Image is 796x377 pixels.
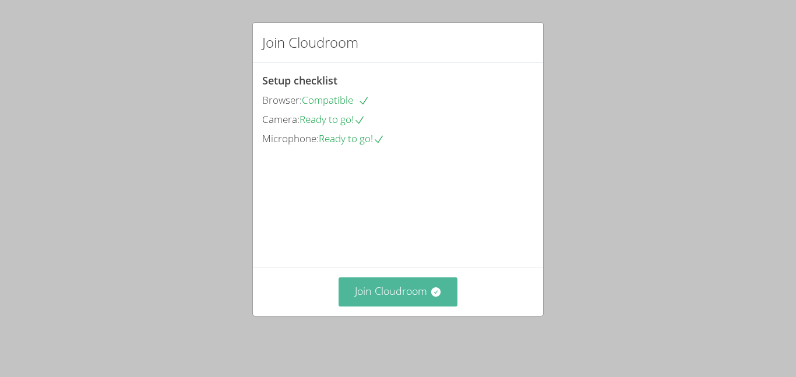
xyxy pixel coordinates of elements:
button: Join Cloudroom [339,277,458,306]
h2: Join Cloudroom [262,32,358,53]
span: Browser: [262,93,302,107]
span: Ready to go! [300,112,365,126]
span: Ready to go! [319,132,385,145]
span: Microphone: [262,132,319,145]
span: Setup checklist [262,73,337,87]
span: Camera: [262,112,300,126]
span: Compatible [302,93,369,107]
